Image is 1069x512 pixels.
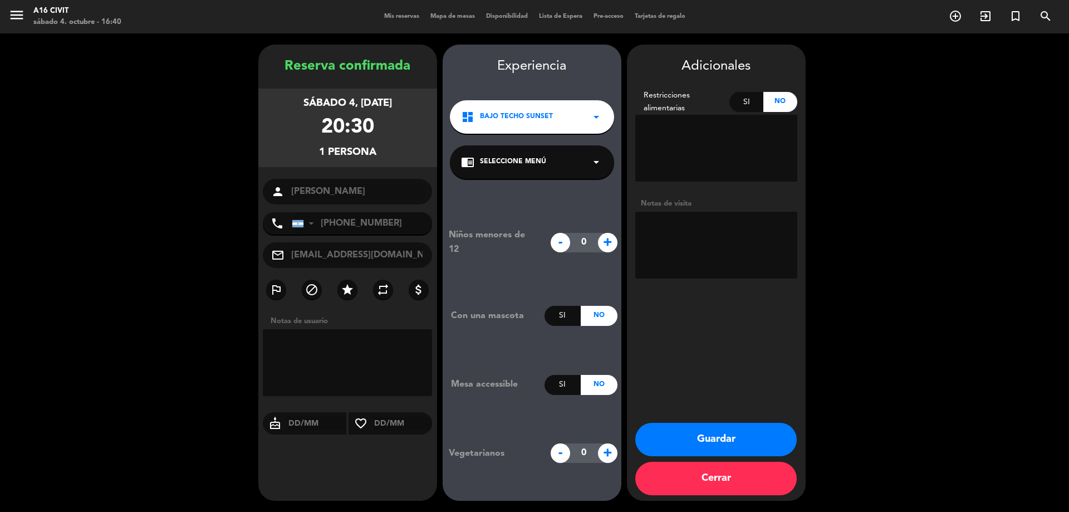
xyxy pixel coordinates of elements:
[590,110,603,124] i: arrow_drop_down
[1009,9,1022,23] i: turned_in_not
[588,13,629,19] span: Pre-acceso
[480,111,553,123] span: Bajo Techo Sunset
[341,283,354,296] i: star
[33,6,121,17] div: A16 Civit
[635,423,797,456] button: Guardar
[979,9,992,23] i: exit_to_app
[265,315,437,327] div: Notas de usuario
[271,185,285,198] i: person
[412,283,425,296] i: attach_money
[292,213,318,234] div: Argentina: +54
[1039,9,1052,23] i: search
[425,13,480,19] span: Mapa de mesas
[545,306,581,326] div: Si
[287,417,347,431] input: DD/MM
[269,283,283,296] i: outlined_flag
[376,283,390,296] i: repeat
[635,89,730,115] div: Restricciones alimentarias
[635,462,797,495] button: Cerrar
[379,13,425,19] span: Mis reservas
[263,417,287,430] i: cake
[635,56,797,77] div: Adicionales
[440,446,545,461] div: Vegetarianos
[271,248,285,262] i: mail_outline
[443,377,545,392] div: Mesa accessible
[440,228,545,257] div: Niños menores de 12
[258,56,437,77] div: Reserva confirmada
[598,233,617,252] span: +
[303,95,392,111] div: sábado 4, [DATE]
[480,157,546,168] span: Seleccione Menú
[590,155,603,169] i: arrow_drop_down
[349,417,373,430] i: favorite_border
[729,92,763,112] div: Si
[551,443,570,463] span: -
[461,155,474,169] i: chrome_reader_mode
[763,92,797,112] div: No
[461,110,474,124] i: dashboard
[629,13,691,19] span: Tarjetas de regalo
[480,13,533,19] span: Disponibilidad
[33,17,121,28] div: sábado 4. octubre - 16:40
[443,309,545,323] div: Con una mascota
[545,375,581,395] div: Si
[949,9,962,23] i: add_circle_outline
[305,283,318,296] i: block
[373,417,433,431] input: DD/MM
[581,375,617,395] div: No
[598,443,617,463] span: +
[551,233,570,252] span: -
[635,198,797,209] div: Notas de visita
[8,7,25,27] button: menu
[581,306,617,326] div: No
[533,13,588,19] span: Lista de Espera
[271,217,284,230] i: phone
[443,56,621,77] div: Experiencia
[319,144,376,160] div: 1 persona
[8,7,25,23] i: menu
[321,111,374,144] div: 20:30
